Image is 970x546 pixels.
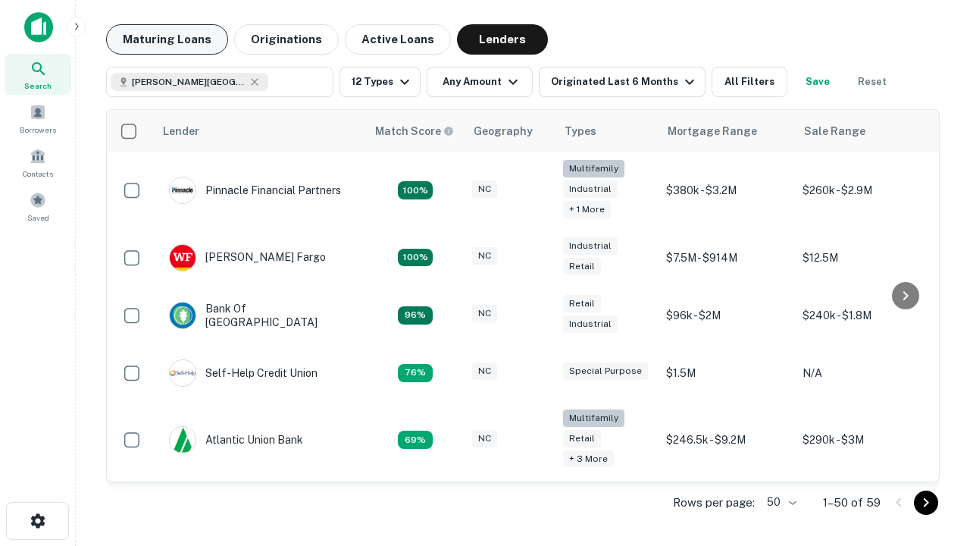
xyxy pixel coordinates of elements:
div: Matching Properties: 14, hasApolloMatch: undefined [398,306,433,325]
iframe: Chat Widget [894,376,970,449]
th: Capitalize uses an advanced AI algorithm to match your search with the best lender. The match sco... [366,110,465,152]
div: Industrial [563,315,618,333]
button: Save your search to get updates of matches that match your search criteria. [793,67,842,97]
img: picture [170,177,196,203]
th: Mortgage Range [659,110,795,152]
div: Sale Range [804,122,865,140]
div: 50 [761,491,799,513]
div: Industrial [563,180,618,198]
div: Special Purpose [563,362,648,380]
p: Rows per page: [673,494,755,512]
button: Maturing Loans [106,24,228,55]
img: capitalize-icon.png [24,12,53,42]
img: picture [170,427,196,453]
div: Atlantic Union Bank [169,426,303,453]
div: Multifamily [563,160,624,177]
td: $1.5M [659,344,795,402]
div: NC [472,180,497,198]
div: [PERSON_NAME] Fargo [169,244,326,271]
button: All Filters [712,67,787,97]
td: $260k - $2.9M [795,152,931,229]
a: Contacts [5,142,71,183]
div: + 3 more [563,450,614,468]
a: Borrowers [5,98,71,139]
div: NC [472,430,497,447]
a: Search [5,54,71,95]
th: Lender [154,110,366,152]
div: + 1 more [563,201,611,218]
div: Matching Properties: 10, hasApolloMatch: undefined [398,431,433,449]
div: Matching Properties: 15, hasApolloMatch: undefined [398,249,433,267]
span: Contacts [23,168,53,180]
th: Sale Range [795,110,931,152]
td: $380k - $3.2M [659,152,795,229]
img: picture [170,245,196,271]
div: Bank Of [GEOGRAPHIC_DATA] [169,302,351,329]
td: $290k - $3M [795,402,931,479]
span: [PERSON_NAME][GEOGRAPHIC_DATA], [GEOGRAPHIC_DATA] [132,75,246,89]
div: Multifamily [563,409,624,427]
button: Go to next page [914,491,938,515]
img: picture [170,303,196,328]
button: Any Amount [427,67,533,97]
div: NC [472,362,497,380]
span: Saved [27,212,49,224]
p: 1–50 of 59 [823,494,881,512]
div: Retail [563,430,601,447]
a: Saved [5,186,71,227]
td: $7.5M - $914M [659,229,795,287]
button: Originated Last 6 Months [539,67,706,97]
div: Geography [474,122,533,140]
td: $12.5M [795,229,931,287]
td: N/A [795,344,931,402]
div: Matching Properties: 26, hasApolloMatch: undefined [398,181,433,199]
button: Originations [234,24,339,55]
div: NC [472,305,497,322]
button: Reset [848,67,896,97]
img: picture [170,360,196,386]
div: Matching Properties: 11, hasApolloMatch: undefined [398,364,433,382]
div: Capitalize uses an advanced AI algorithm to match your search with the best lender. The match sco... [375,123,454,140]
div: Retail [563,258,601,275]
h6: Match Score [375,123,451,140]
div: Lender [163,122,199,140]
td: $96k - $2M [659,287,795,344]
button: 12 Types [339,67,421,97]
th: Types [555,110,659,152]
div: Mortgage Range [668,122,757,140]
div: Retail [563,295,601,312]
div: Self-help Credit Union [169,359,318,387]
td: $246.5k - $9.2M [659,402,795,479]
div: Pinnacle Financial Partners [169,177,341,204]
td: $240k - $1.8M [795,287,931,344]
span: Borrowers [20,124,56,136]
div: Types [565,122,596,140]
div: Originated Last 6 Months [551,73,699,91]
div: NC [472,247,497,265]
th: Geography [465,110,555,152]
div: Industrial [563,237,618,255]
button: Active Loans [345,24,451,55]
button: Lenders [457,24,548,55]
span: Search [24,80,52,92]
